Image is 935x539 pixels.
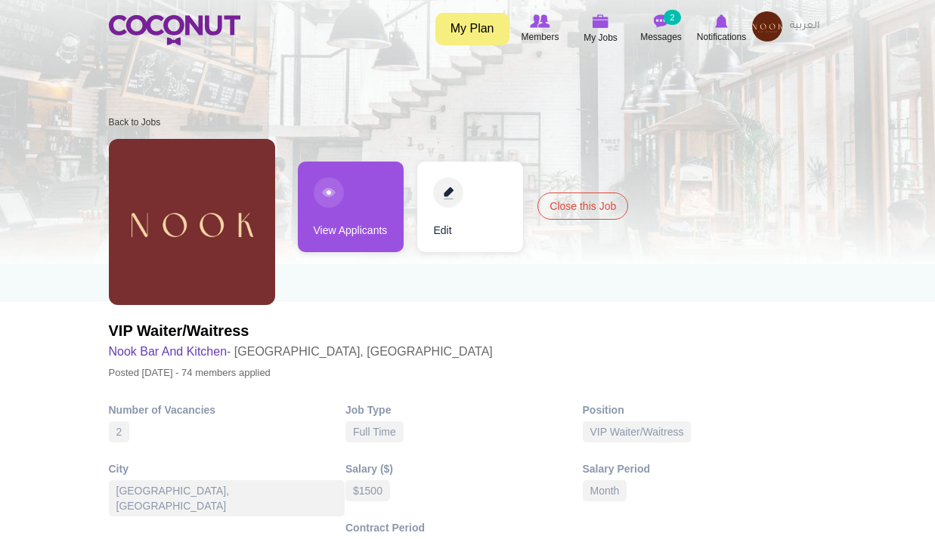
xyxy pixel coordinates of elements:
a: Browse Members Members [510,11,571,46]
div: Salary ($) [345,461,583,476]
span: My Jobs [584,30,618,45]
a: Messages Messages 2 [631,11,692,46]
div: Job Type [345,402,583,417]
h3: - [GEOGRAPHIC_DATA], [GEOGRAPHIC_DATA] [109,341,493,362]
h2: VIP Waiter/Waitress [109,320,493,341]
div: VIP Waiter/Waitress [583,421,692,442]
a: Nook Bar And Kitchen [109,345,228,358]
div: Month [583,480,627,501]
div: Full Time [345,421,404,442]
span: Messages [640,29,682,45]
div: Contract Period [345,520,583,535]
div: City [109,461,346,476]
div: Number of Vacancies [109,402,346,417]
img: Messages [654,14,669,28]
a: View Applicants [298,162,404,252]
p: Posted [DATE] - 74 members applied [109,362,493,383]
span: Members [521,29,559,45]
small: 2 [664,10,680,25]
span: Notifications [697,29,746,45]
div: [GEOGRAPHIC_DATA], [GEOGRAPHIC_DATA] [109,480,345,516]
a: Notifications Notifications [692,11,752,46]
a: العربية [782,11,827,42]
img: My Jobs [593,14,609,28]
a: My Jobs My Jobs [571,11,631,47]
div: $1500 [345,480,390,501]
div: Position [583,402,820,417]
img: Browse Members [530,14,550,28]
a: Close this Job [537,192,628,220]
div: 2 [109,421,130,442]
img: Home [109,15,240,45]
a: My Plan [435,13,509,45]
div: Salary Period [583,461,820,476]
a: Edit [417,162,523,252]
a: Back to Jobs [109,117,161,128]
img: Notifications [715,14,728,28]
